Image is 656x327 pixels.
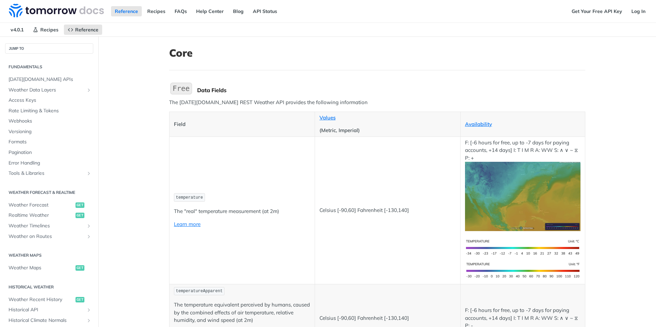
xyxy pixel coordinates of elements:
[465,139,580,231] p: F: [-6 hours for free, up to -7 days for paying accounts, +14 days] I: T I M R A: WW S: ∧ ∨ ~ ⧖ P: +
[9,212,74,219] span: Realtime Weather
[5,137,93,147] a: Formats
[249,6,281,16] a: API Status
[5,43,93,54] button: JUMP TO
[319,207,456,214] p: Celsius [-90,60] Fahrenheit [-130,140]
[9,76,92,83] span: [DATE][DOMAIN_NAME] APIs
[143,6,169,16] a: Recipes
[319,114,336,121] a: Values
[174,301,310,324] p: The temperature equivalent perceived by humans, caused by the combined effects of air temperature...
[5,221,93,231] a: Weather TimelinesShow subpages for Weather Timelines
[5,231,93,242] a: Weather on RoutesShow subpages for Weather on Routes
[9,307,84,313] span: Historical API
[174,221,201,227] a: Learn more
[40,27,58,33] span: Recipes
[5,284,93,290] h2: Historical Weather
[9,149,92,156] span: Pagination
[229,6,247,16] a: Blog
[9,128,92,135] span: Versioning
[5,85,93,95] a: Weather Data LayersShow subpages for Weather Data Layers
[9,4,104,17] img: Tomorrow.io Weather API Docs
[465,244,580,250] span: Expand image
[9,233,84,240] span: Weather on Routes
[5,189,93,196] h2: Weather Forecast & realtime
[465,193,580,199] span: Expand image
[9,97,92,104] span: Access Keys
[197,87,585,94] div: Data Fields
[5,147,93,158] a: Pagination
[192,6,228,16] a: Help Center
[76,265,84,271] span: get
[9,265,74,271] span: Weather Maps
[5,263,93,273] a: Weather Mapsget
[76,297,84,302] span: get
[628,6,649,16] a: Log In
[5,106,93,116] a: Rate Limiting & Tokens
[9,160,92,167] span: Error Handling
[76,213,84,218] span: get
[169,99,585,106] p: The [DATE][DOMAIN_NAME] REST Weather API provides the following information
[174,193,205,202] code: temperature
[64,25,102,35] a: Reference
[9,296,74,303] span: Weather Recent History
[9,139,92,145] span: Formats
[9,118,92,125] span: Webhooks
[7,25,27,35] span: v4.0.1
[5,74,93,85] a: [DATE][DOMAIN_NAME] APIs
[5,295,93,305] a: Weather Recent Historyget
[5,95,93,105] a: Access Keys
[86,318,92,323] button: Show subpages for Historical Climate Normals
[171,6,191,16] a: FAQs
[319,127,456,134] p: (Metric, Imperial)
[5,305,93,315] a: Historical APIShow subpages for Historical API
[5,315,93,326] a: Historical Climate NormalsShow subpages for Historical Climate Normals
[9,223,84,229] span: Weather Timelines
[568,6,626,16] a: Get Your Free API Key
[5,252,93,258] h2: Weather Maps
[319,314,456,322] p: Celsius [-90,60] Fahrenheit [-130,140]
[9,108,92,114] span: Rate Limiting & Tokens
[5,158,93,168] a: Error Handling
[174,120,310,128] p: Field
[76,202,84,208] span: get
[169,47,585,59] h1: Core
[86,307,92,313] button: Show subpages for Historical API
[5,116,93,126] a: Webhooks
[9,87,84,94] span: Weather Data Layers
[29,25,62,35] a: Recipes
[5,168,93,179] a: Tools & LibrariesShow subpages for Tools & Libraries
[9,202,74,209] span: Weather Forecast
[174,208,310,215] p: The "real" temperature measurement (at 2m)
[5,210,93,221] a: Realtime Weatherget
[174,287,224,296] code: temperatureApparent
[111,6,142,16] a: Reference
[9,317,84,324] span: Historical Climate Normals
[86,223,92,229] button: Show subpages for Weather Timelines
[86,234,92,239] button: Show subpages for Weather on Routes
[5,127,93,137] a: Versioning
[9,170,84,177] span: Tools & Libraries
[86,171,92,176] button: Show subpages for Tools & Libraries
[465,267,580,273] span: Expand image
[86,87,92,93] button: Show subpages for Weather Data Layers
[5,64,93,70] h2: Fundamentals
[75,27,98,33] span: Reference
[465,121,492,127] a: Availability
[5,200,93,210] a: Weather Forecastget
